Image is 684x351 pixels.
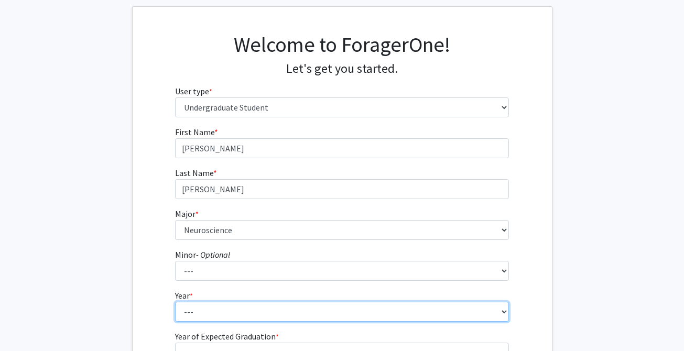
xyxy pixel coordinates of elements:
[175,168,213,178] span: Last Name
[175,207,199,220] label: Major
[8,304,45,343] iframe: Chat
[175,330,279,343] label: Year of Expected Graduation
[175,85,212,97] label: User type
[196,249,230,260] i: - Optional
[175,248,230,261] label: Minor
[175,127,214,137] span: First Name
[175,61,509,76] h4: Let's get you started.
[175,289,193,302] label: Year
[175,32,509,57] h1: Welcome to ForagerOne!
